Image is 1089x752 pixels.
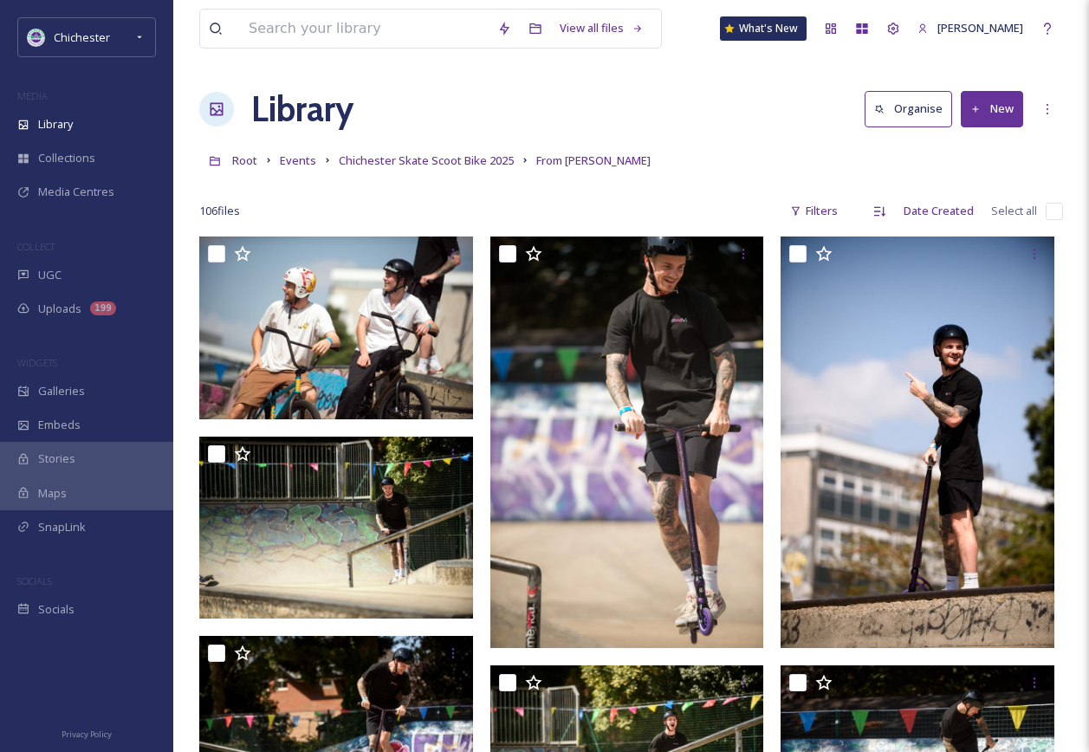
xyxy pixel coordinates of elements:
span: Socials [38,601,75,618]
a: Events [280,150,316,171]
a: [PERSON_NAME] [909,11,1032,45]
a: What's New [720,16,807,41]
span: [PERSON_NAME] [937,20,1023,36]
span: UGC [38,267,62,283]
button: New [961,91,1023,126]
a: Organise [865,91,961,126]
span: Chichester [54,29,110,45]
span: SOCIALS [17,574,52,587]
a: Privacy Policy [62,723,112,743]
span: Events [280,152,316,168]
button: Organise [865,91,952,126]
span: Media Centres [38,184,114,200]
span: SnapLink [38,519,86,535]
span: Maps [38,485,67,502]
span: COLLECT [17,240,55,253]
span: Galleries [38,383,85,399]
a: Chichester Skate Scoot Bike 2025 [339,150,514,171]
span: Chichester Skate Scoot Bike 2025 [339,152,514,168]
span: Root [232,152,257,168]
div: Date Created [895,194,982,228]
a: Library [251,83,353,135]
span: WIDGETS [17,356,57,369]
span: Privacy Policy [62,729,112,740]
span: Stories [38,451,75,467]
img: ext_1754863334.95496_allan@allanhutchings.com-060708-1589.jpg [199,237,473,418]
a: Root [232,150,257,171]
a: View all files [551,11,652,45]
img: ext_1754863334.451676_allan@allanhutchings.com-060708-1617.jpg [781,237,1054,647]
span: MEDIA [17,89,48,102]
div: 199 [90,301,116,315]
img: Logo_of_Chichester_District_Council.png [28,29,45,46]
span: Collections [38,150,95,166]
img: ext_1754863333.365761_allan@allanhutchings.com-060708-1634.jpg [199,436,473,618]
span: Uploads [38,301,81,317]
input: Search your library [240,10,489,48]
div: Filters [781,194,846,228]
span: From [PERSON_NAME] [536,152,651,168]
span: Library [38,116,73,133]
img: ext_1754863334.803469_allan@allanhutchings.com-060708-1600.jpg [490,237,764,647]
a: From [PERSON_NAME] [536,150,651,171]
span: Select all [991,203,1037,219]
span: Embeds [38,417,81,433]
span: 106 file s [199,203,240,219]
